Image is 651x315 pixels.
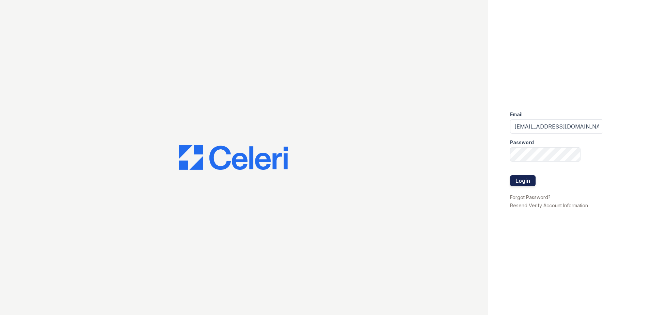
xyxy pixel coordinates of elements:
[510,194,551,200] a: Forgot Password?
[179,145,288,170] img: CE_Logo_Blue-a8612792a0a2168367f1c8372b55b34899dd931a85d93a1a3d3e32e68fde9ad4.png
[510,175,536,186] button: Login
[510,139,534,146] label: Password
[510,111,523,118] label: Email
[510,202,588,208] a: Resend Verify Account Information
